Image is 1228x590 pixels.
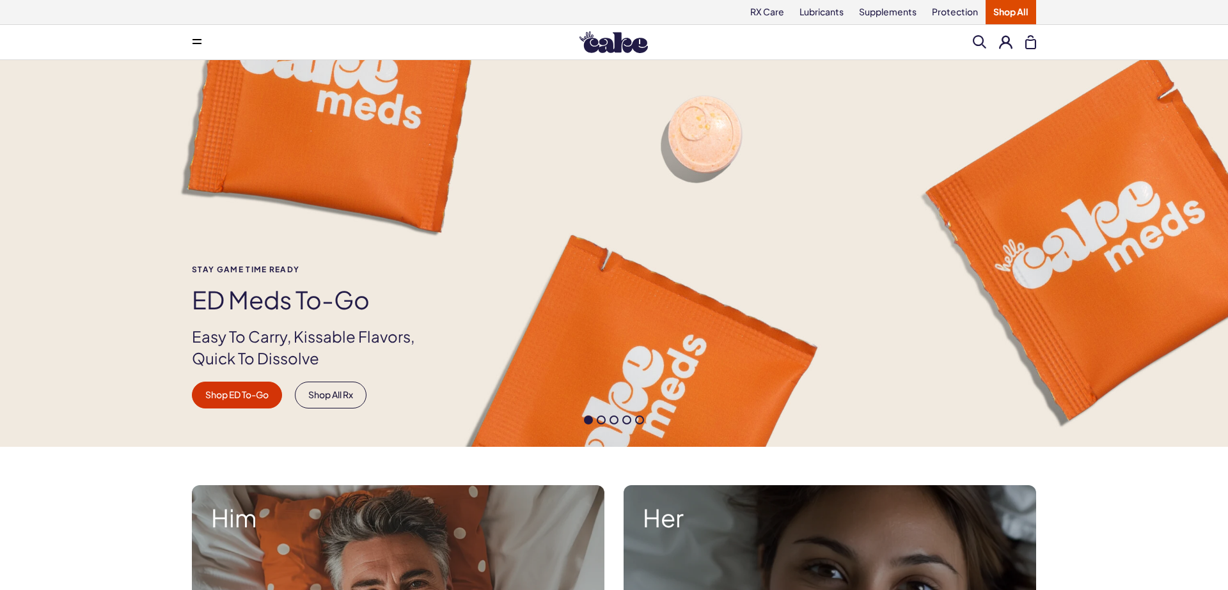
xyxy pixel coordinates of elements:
strong: Him [211,504,585,531]
p: Easy To Carry, Kissable Flavors, Quick To Dissolve [192,326,436,369]
a: Shop All Rx [295,382,366,408]
h1: ED Meds to-go [192,286,436,313]
strong: Her [643,504,1017,531]
img: Hello Cake [579,31,648,53]
a: Shop ED To-Go [192,382,282,408]
span: Stay Game time ready [192,265,436,274]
